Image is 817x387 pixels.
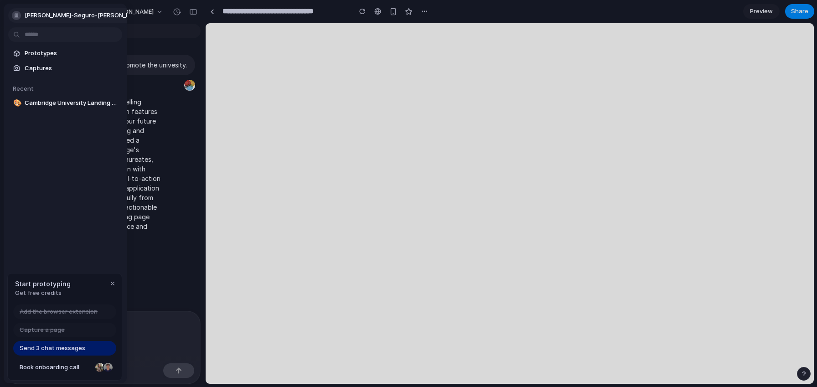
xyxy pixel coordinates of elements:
div: 🎨 [13,98,20,108]
a: Captures [8,62,122,75]
span: Prototypes [25,49,119,58]
button: 🎨 [12,98,21,108]
span: Cambridge University Landing Page [25,98,119,108]
span: Capture a page [20,325,65,335]
div: Nicole Kubica [94,362,105,373]
span: Add the browser extension [20,307,98,316]
span: Recent [13,85,34,92]
a: Prototypes [8,46,122,60]
a: Book onboarding call [13,360,116,375]
span: Send 3 chat messages [20,344,85,353]
a: 🎨Cambridge University Landing Page [8,96,122,110]
span: [PERSON_NAME]-seguro-[PERSON_NAME] [25,11,144,20]
div: Christian Iacullo [103,362,114,373]
span: Book onboarding call [20,363,92,372]
span: Start prototyping [15,279,71,289]
button: [PERSON_NAME]-seguro-[PERSON_NAME] [8,8,158,23]
span: Captures [25,64,119,73]
span: Get free credits [15,289,71,298]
